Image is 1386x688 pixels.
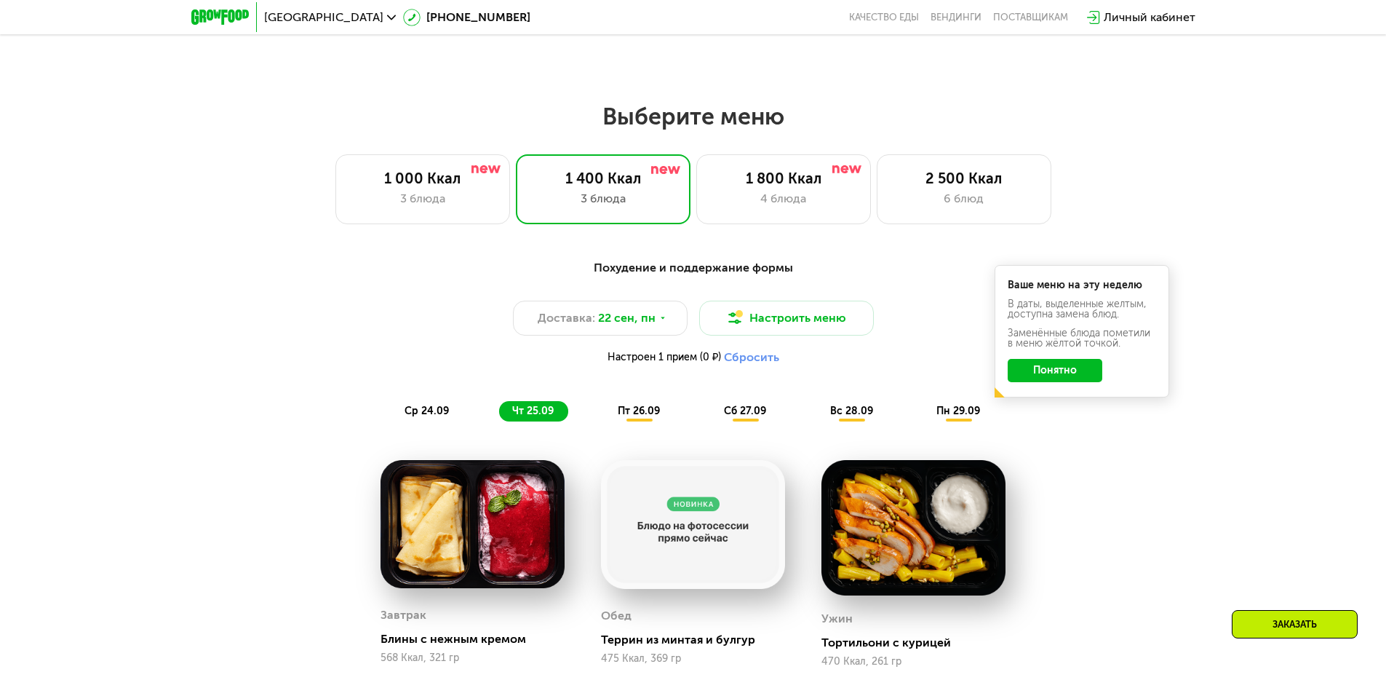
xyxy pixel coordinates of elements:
[538,309,595,327] span: Доставка:
[724,350,779,365] button: Сбросить
[1008,299,1156,320] div: В даты, выделенные желтым, доступна замена блюд.
[381,604,426,626] div: Завтрак
[47,102,1339,131] h2: Выберите меню
[1104,9,1195,26] div: Личный кабинет
[1008,280,1156,290] div: Ваше меню на эту неделю
[403,9,530,26] a: [PHONE_NUMBER]
[724,405,766,417] span: сб 27.09
[892,170,1036,187] div: 2 500 Ккал
[712,190,856,207] div: 4 блюда
[512,405,554,417] span: чт 25.09
[821,656,1005,668] div: 470 Ккал, 261 гр
[608,352,721,363] span: Настроен 1 прием (0 ₽)
[264,12,383,23] span: [GEOGRAPHIC_DATA]
[821,636,1017,650] div: Тортильони с курицей
[531,190,675,207] div: 3 блюда
[601,605,632,627] div: Обед
[263,259,1124,277] div: Похудение и поддержание формы
[1008,359,1102,382] button: Понятно
[830,405,873,417] span: вс 28.09
[351,190,495,207] div: 3 блюда
[1008,328,1156,349] div: Заменённые блюда пометили в меню жёлтой точкой.
[618,405,660,417] span: пт 26.09
[601,633,797,647] div: Террин из минтая и булгур
[405,405,449,417] span: ср 24.09
[892,190,1036,207] div: 6 блюд
[381,652,565,664] div: 568 Ккал, 321 гр
[351,170,495,187] div: 1 000 Ккал
[598,309,656,327] span: 22 сен, пн
[531,170,675,187] div: 1 400 Ккал
[712,170,856,187] div: 1 800 Ккал
[821,608,853,630] div: Ужин
[936,405,980,417] span: пн 29.09
[931,12,981,23] a: Вендинги
[601,653,785,665] div: 475 Ккал, 369 гр
[381,632,576,647] div: Блины с нежным кремом
[849,12,919,23] a: Качество еды
[1232,610,1358,638] div: Заказать
[699,301,874,336] button: Настроить меню
[993,12,1068,23] div: поставщикам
